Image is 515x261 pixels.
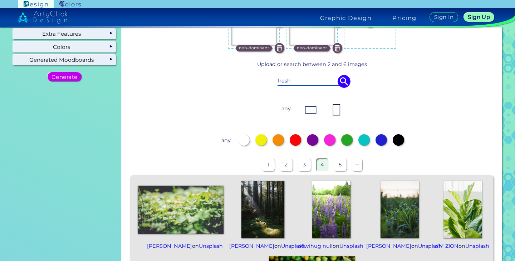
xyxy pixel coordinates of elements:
p: non-dominant [297,45,327,51]
h4: Graphic Design [320,15,372,21]
a: Unsplash [199,243,223,249]
a: I'M ZION [436,243,458,249]
p: any [220,134,232,147]
img: photo-1592569454053-078ee4f9cbf5 [381,181,419,238]
div: Generated Moodboards [13,55,116,65]
img: ArtyClick Colors logo [59,1,81,7]
img: ex-mb-format-1.jpg [304,103,318,117]
p: → [352,158,362,171]
img: photo-1614200991676-910c80a78ed4 [241,181,284,238]
h5: Sign Up [469,15,489,20]
a: Sign In [431,12,457,22]
a: Unsplash [418,243,442,249]
a: Pricing [392,15,416,21]
img: photo-1447767819330-4adf93b62dfe [138,181,224,238]
a: [PERSON_NAME] [229,243,274,249]
a: Kiwihug null [299,243,333,249]
p: on [436,242,489,250]
img: icon search [338,75,350,88]
p: Upload or search between 2 and 6 images [130,60,494,69]
p: on [366,242,433,250]
p: 2 [280,158,293,171]
input: Search stock photos.. [278,77,346,85]
img: ex-mb-format-2.jpg [329,103,344,117]
a: Unsplash [465,243,489,249]
a: Unsplash [339,243,363,249]
a: [PERSON_NAME] [366,243,411,249]
h5: Generate [53,74,76,79]
img: artyclick_design_logo_white_combined_path.svg [18,11,67,24]
p: on [229,242,296,250]
p: 3 [298,158,311,171]
a: [PERSON_NAME] [147,243,192,249]
p: on [147,242,214,250]
p: 5 [334,158,347,171]
div: Colors [13,41,116,52]
p: 1 [262,158,275,171]
div: Extra Features [13,29,116,39]
a: Sign Up [465,13,492,21]
img: photo-1586722068375-b682082d6740 [312,181,350,238]
h5: Sign In [435,15,453,20]
p: non-dominant [239,45,269,51]
p: any [280,102,293,115]
img: photo-1593350388409-6b6abd511f42 [443,181,482,238]
p: 4 [316,158,329,171]
a: Unsplash [281,243,305,249]
p: on [299,242,363,250]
